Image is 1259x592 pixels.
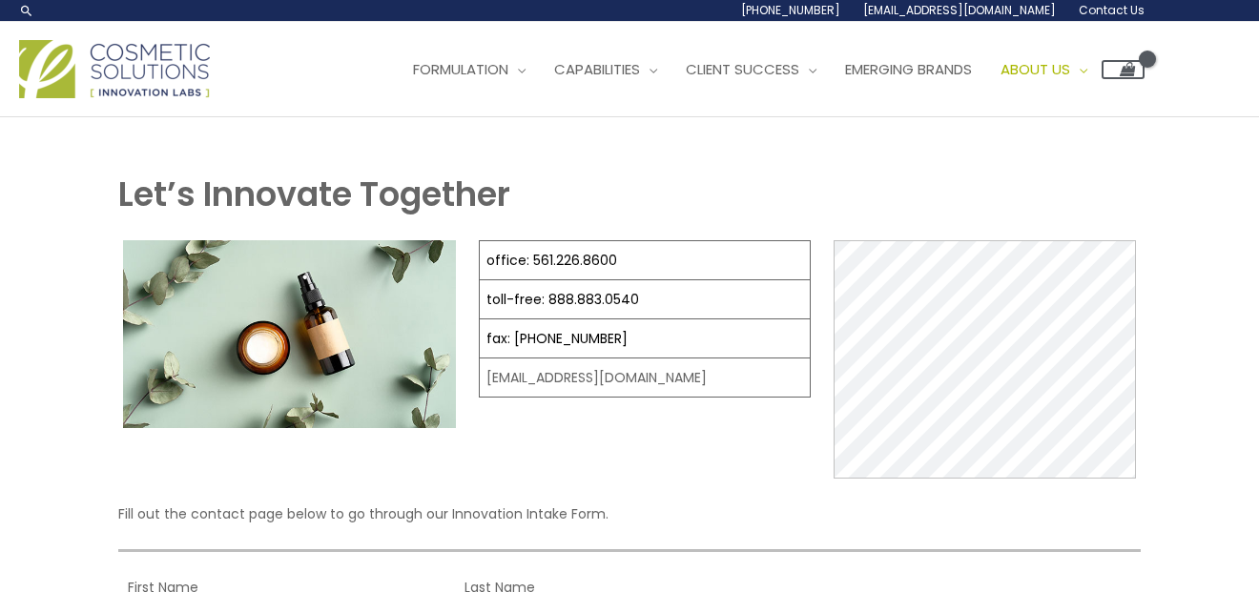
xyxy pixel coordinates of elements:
[845,59,972,79] span: Emerging Brands
[118,501,1141,526] p: Fill out the contact page below to go through our Innovation Intake Form.
[118,171,510,217] strong: Let’s Innovate Together
[413,59,508,79] span: Formulation
[486,329,628,348] a: fax: [PHONE_NUMBER]
[1001,59,1070,79] span: About Us
[123,240,456,427] img: Contact page image for private label skincare manufacturer Cosmetic solutions shows a skin care b...
[831,41,986,98] a: Emerging Brands
[384,41,1145,98] nav: Site Navigation
[1079,2,1145,18] span: Contact Us
[686,59,799,79] span: Client Success
[486,251,617,270] a: office: 561.226.8600
[1102,60,1145,79] a: View Shopping Cart, empty
[486,290,639,309] a: toll-free: 888.883.0540
[479,358,811,398] td: [EMAIL_ADDRESS][DOMAIN_NAME]
[863,2,1056,18] span: [EMAIL_ADDRESS][DOMAIN_NAME]
[986,41,1102,98] a: About Us
[554,59,640,79] span: Capabilities
[19,40,210,98] img: Cosmetic Solutions Logo
[399,41,540,98] a: Formulation
[540,41,671,98] a: Capabilities
[741,2,840,18] span: [PHONE_NUMBER]
[671,41,831,98] a: Client Success
[19,3,34,18] a: Search icon link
